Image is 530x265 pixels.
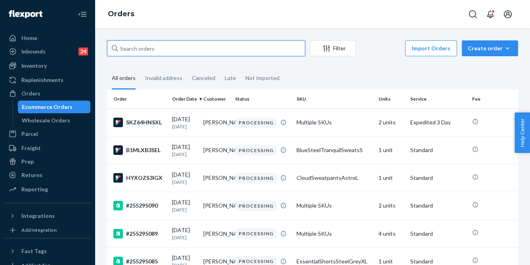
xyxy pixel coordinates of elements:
[21,185,48,193] div: Reporting
[145,68,182,88] div: Invalid address
[5,183,90,196] a: Reporting
[172,171,197,185] div: [DATE]
[375,136,407,164] td: 1 unit
[172,206,197,213] p: [DATE]
[225,68,236,88] div: Late
[112,68,136,90] div: All orders
[172,151,197,158] p: [DATE]
[21,130,38,138] div: Parcel
[200,164,232,192] td: [PERSON_NAME]
[21,247,47,255] div: Fast Tags
[21,171,42,179] div: Returns
[232,90,294,109] th: Status
[410,230,466,238] p: Standard
[235,200,277,211] div: PROCESSING
[200,136,232,164] td: [PERSON_NAME]
[18,114,91,127] a: Wholesale Orders
[235,145,277,156] div: PROCESSING
[297,174,372,182] div: CloudSweatpantsAstroL
[75,6,90,22] button: Close Navigation
[107,90,169,109] th: Order
[310,40,356,56] button: Filter
[5,32,90,44] a: Home
[9,10,42,18] img: Flexport logo
[469,90,518,109] th: Fee
[200,109,232,136] td: [PERSON_NAME]
[18,101,91,113] a: Ecommerce Orders
[21,158,34,166] div: Prep
[405,40,457,56] button: Import Orders
[293,220,375,248] td: Multiple SKUs
[375,164,407,192] td: 1 unit
[468,44,512,52] div: Create order
[113,173,166,183] div: HYXOZS3IGX
[245,68,279,88] div: Not Imported
[21,227,57,233] div: Add Integration
[293,90,375,109] th: SKU
[21,62,47,70] div: Inventory
[21,48,46,55] div: Inbounds
[293,109,375,136] td: Multiple SKUs
[465,6,481,22] button: Open Search Box
[500,6,516,22] button: Open account menu
[5,210,90,222] button: Integrations
[200,220,232,248] td: [PERSON_NAME]
[410,202,466,210] p: Standard
[172,179,197,185] p: [DATE]
[410,174,466,182] p: Standard
[107,40,305,56] input: Search orders
[5,245,90,257] button: Fast Tags
[293,192,375,219] td: Multiple SKUs
[192,68,215,88] div: Canceled
[5,169,90,181] a: Returns
[5,142,90,154] a: Freight
[22,103,73,111] div: Ecommerce Orders
[235,228,277,239] div: PROCESSING
[200,192,232,219] td: [PERSON_NAME]
[375,109,407,136] td: 2 units
[407,90,469,109] th: Service
[172,226,197,241] div: [DATE]
[169,90,201,109] th: Order Date
[113,201,166,210] div: #255295090
[410,146,466,154] p: Standard
[462,40,518,56] button: Create order
[5,155,90,168] a: Prep
[5,74,90,86] a: Replenishments
[375,90,407,109] th: Units
[113,145,166,155] div: B1MLXB3SEL
[375,192,407,219] td: 2 units
[21,34,37,42] div: Home
[203,95,229,102] div: Customer
[482,6,498,22] button: Open notifications
[21,212,55,220] div: Integrations
[375,220,407,248] td: 4 units
[5,87,90,100] a: Orders
[113,229,166,238] div: #255295089
[515,112,530,153] button: Help Center
[5,45,90,58] a: Inbounds24
[108,10,134,18] a: Orders
[172,115,197,130] div: [DATE]
[113,118,166,127] div: SKZ64HNSXL
[235,117,277,128] div: PROCESSING
[101,3,141,26] ol: breadcrumbs
[21,144,41,152] div: Freight
[235,173,277,183] div: PROCESSING
[21,90,40,97] div: Orders
[172,143,197,158] div: [DATE]
[5,59,90,72] a: Inventory
[172,123,197,130] p: [DATE]
[22,116,70,124] div: Wholesale Orders
[172,198,197,213] div: [DATE]
[5,225,90,235] a: Add Integration
[410,118,466,126] p: Expedited 3 Day
[78,48,88,55] div: 24
[5,128,90,140] a: Parcel
[297,146,372,154] div: BlueSteelTranquilSweatsS
[172,234,197,241] p: [DATE]
[310,44,356,52] div: Filter
[21,76,63,84] div: Replenishments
